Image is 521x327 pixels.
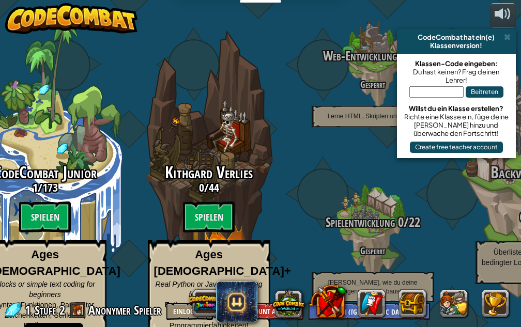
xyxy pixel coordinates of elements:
[156,280,263,299] span: Real Python or JavaScript coding for everyone
[490,3,516,27] button: Lautstärke anpassen
[5,3,137,34] img: CodeCombat - Learn how to code by playing a game
[35,302,56,319] span: Stufe
[291,246,455,256] h4: Gesperrt
[401,33,512,41] div: CodeCombat hat ein(e)
[19,201,71,232] btn: Spielen
[165,161,253,183] span: Kithgard Verlies
[328,279,418,295] span: [PERSON_NAME], wie du deine eigenen Levels baust!
[323,47,397,65] span: Web-Entwicklung
[291,49,455,63] h3: /
[402,104,511,113] div: Willst du ein Klasse erstellen?
[209,180,219,195] span: 44
[25,302,34,318] span: 1
[183,201,235,232] btn: Spielen
[88,302,161,318] span: Anonymer Spieler
[402,68,511,84] div: Du hast keinen? Frag deinen Lehrer!
[328,113,418,120] span: Lerne HTML, Skripten und mehr!
[402,113,511,137] div: Richte eine Klasse ein, füge deine [PERSON_NAME] hinzu und überwache den Fortschritt!
[326,213,395,231] span: Spielentwicklung
[466,86,503,98] button: Beitreten
[291,215,455,229] h3: /
[127,181,291,194] h3: /
[154,248,291,277] strong: Ages [DEMOGRAPHIC_DATA]+
[199,180,204,195] span: 0
[291,80,455,89] h4: Gesperrt
[33,180,38,195] span: 1
[410,142,503,153] button: Create free teacher account
[42,180,58,195] span: 173
[401,41,512,50] div: Klassenversion!
[59,302,65,318] span: 2
[395,213,404,231] span: 0
[409,213,420,231] span: 22
[166,303,213,320] button: Einloggen
[402,59,511,68] div: Klassen-Code eingeben:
